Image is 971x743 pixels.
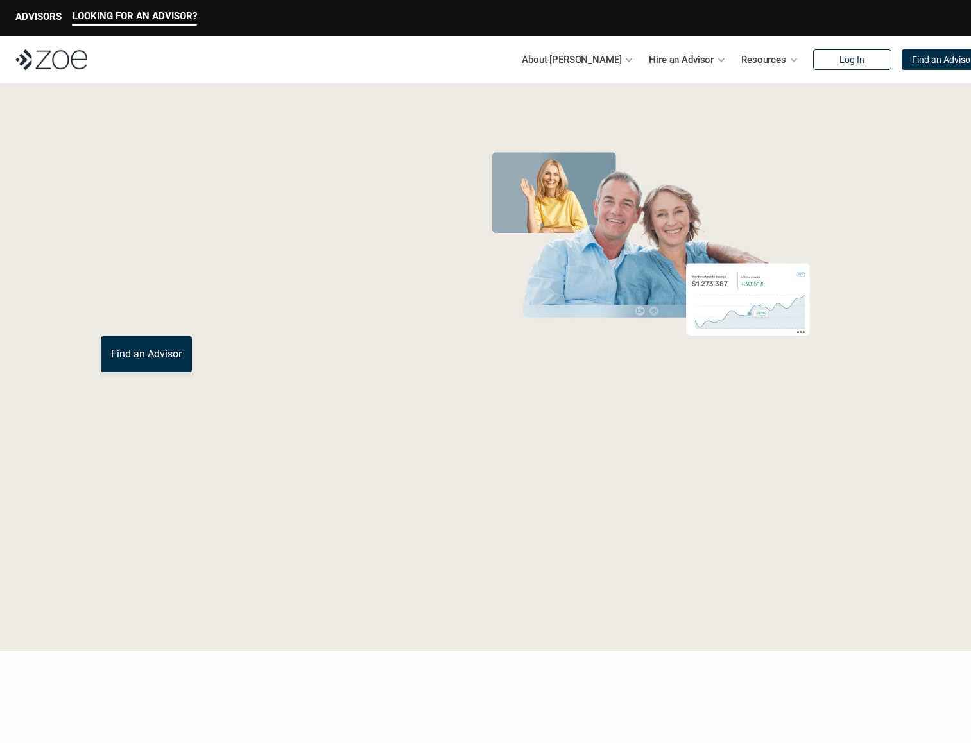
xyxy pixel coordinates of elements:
[101,290,432,321] p: You deserve an advisor you can trust. [PERSON_NAME], hire, and invest with vetted, fiduciary, fin...
[101,336,192,372] a: Find an Advisor
[741,50,786,69] p: Resources
[839,55,864,65] p: Log In
[73,10,197,22] p: LOOKING FOR AN ADVISOR?
[480,146,822,355] img: Zoe Financial Hero Image
[111,348,182,360] p: Find an Advisor
[813,49,891,70] a: Log In
[31,536,940,590] p: Loremipsum: *DolOrsi Ametconsecte adi Eli Seddoeius tem inc utlaboreet. Dol 1519 MagNaal Enimadmi...
[101,142,386,191] span: Grow Your Wealth
[473,363,829,370] em: The information in the visuals above is for illustrative purposes only and does not represent an ...
[101,185,360,277] span: with a Financial Advisor
[522,50,621,69] p: About [PERSON_NAME]
[649,50,714,69] p: Hire an Advisor
[15,11,62,22] p: ADVISORS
